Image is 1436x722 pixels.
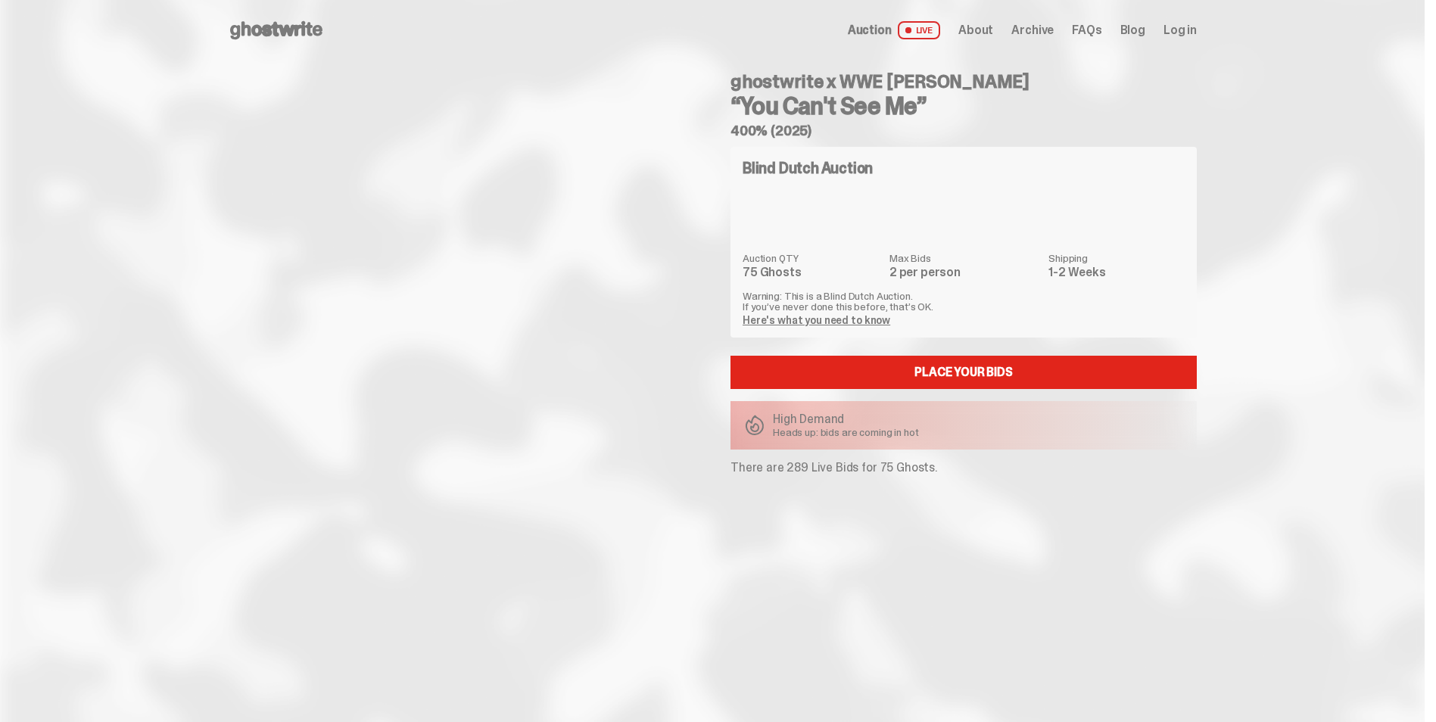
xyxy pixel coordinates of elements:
a: Blog [1120,24,1145,36]
a: About [958,24,993,36]
span: LIVE [898,21,941,39]
dd: 1-2 Weeks [1048,266,1185,279]
a: FAQs [1072,24,1101,36]
dt: Shipping [1048,253,1185,263]
p: There are 289 Live Bids for 75 Ghosts. [730,462,1197,474]
dt: Auction QTY [743,253,880,263]
p: High Demand [773,413,919,425]
span: Auction [848,24,892,36]
dd: 75 Ghosts [743,266,880,279]
a: Archive [1011,24,1054,36]
a: Place your Bids [730,356,1197,389]
a: Auction LIVE [848,21,940,39]
dt: Max Bids [889,253,1039,263]
dd: 2 per person [889,266,1039,279]
h4: Blind Dutch Auction [743,160,873,176]
h4: ghostwrite x WWE [PERSON_NAME] [730,73,1197,91]
a: Here's what you need to know [743,313,890,327]
h3: “You Can't See Me” [730,94,1197,118]
a: Log in [1163,24,1197,36]
h5: 400% (2025) [730,124,1197,138]
p: Warning: This is a Blind Dutch Auction. If you’ve never done this before, that’s OK. [743,291,1185,312]
p: Heads up: bids are coming in hot [773,427,919,437]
